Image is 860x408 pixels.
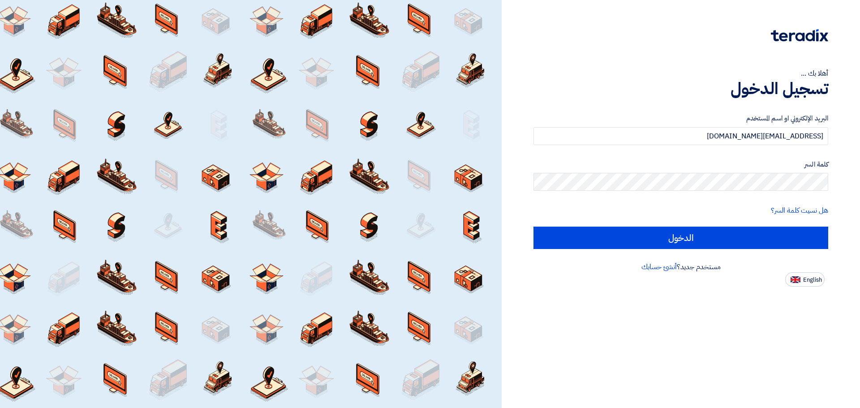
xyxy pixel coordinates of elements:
span: English [803,277,822,283]
div: مستخدم جديد؟ [533,262,828,272]
h1: تسجيل الدخول [533,79,828,99]
button: English [785,272,825,287]
a: أنشئ حسابك [641,262,677,272]
label: كلمة السر [533,159,828,170]
input: الدخول [533,227,828,249]
img: en-US.png [791,276,800,283]
input: أدخل بريد العمل الإلكتروني او اسم المستخدم الخاص بك ... [533,127,828,145]
div: أهلا بك ... [533,68,828,79]
a: هل نسيت كلمة السر؟ [771,205,828,216]
label: البريد الإلكتروني او اسم المستخدم [533,113,828,124]
img: Teradix logo [771,29,828,42]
